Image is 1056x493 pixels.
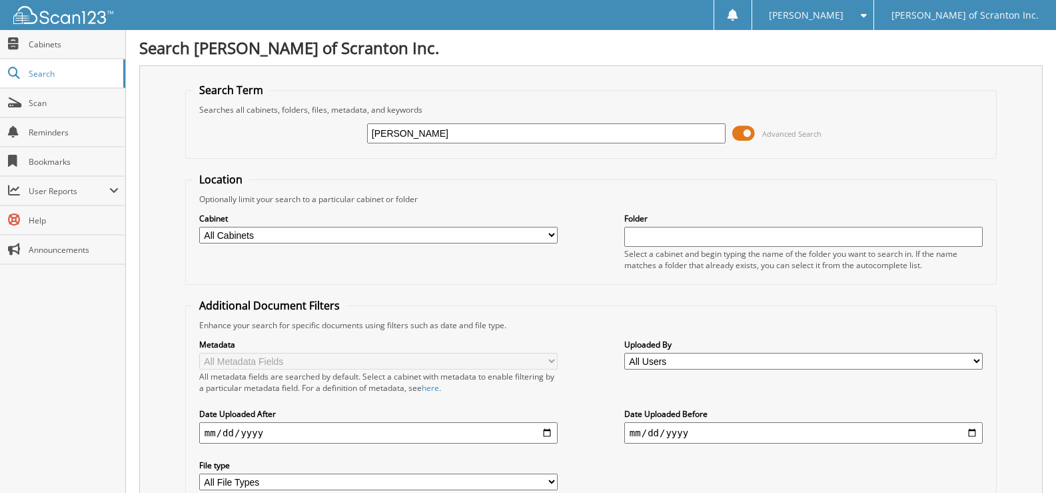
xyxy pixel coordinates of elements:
[193,298,346,313] legend: Additional Document Filters
[422,382,439,394] a: here
[193,172,249,187] legend: Location
[29,215,119,226] span: Help
[29,127,119,138] span: Reminders
[199,408,558,420] label: Date Uploaded After
[624,339,983,350] label: Uploaded By
[193,83,270,97] legend: Search Term
[199,422,558,444] input: start
[29,39,119,50] span: Cabinets
[29,97,119,109] span: Scan
[199,339,558,350] label: Metadata
[193,320,989,331] div: Enhance your search for specific documents using filters such as date and file type.
[193,193,989,205] div: Optionally limit your search to a particular cabinet or folder
[29,68,117,79] span: Search
[769,11,843,19] span: [PERSON_NAME]
[199,460,558,471] label: File type
[139,37,1043,59] h1: Search [PERSON_NAME] of Scranton Inc.
[989,429,1056,493] iframe: Chat Widget
[13,6,113,24] img: scan123-logo-white.svg
[29,244,119,256] span: Announcements
[193,104,989,115] div: Searches all cabinets, folders, files, metadata, and keywords
[891,11,1039,19] span: [PERSON_NAME] of Scranton Inc.
[199,213,558,224] label: Cabinet
[624,408,983,420] label: Date Uploaded Before
[762,129,821,139] span: Advanced Search
[624,422,983,444] input: end
[29,156,119,167] span: Bookmarks
[199,371,558,394] div: All metadata fields are searched by default. Select a cabinet with metadata to enable filtering b...
[624,213,983,224] label: Folder
[29,185,109,197] span: User Reports
[624,248,983,271] div: Select a cabinet and begin typing the name of the folder you want to search in. If the name match...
